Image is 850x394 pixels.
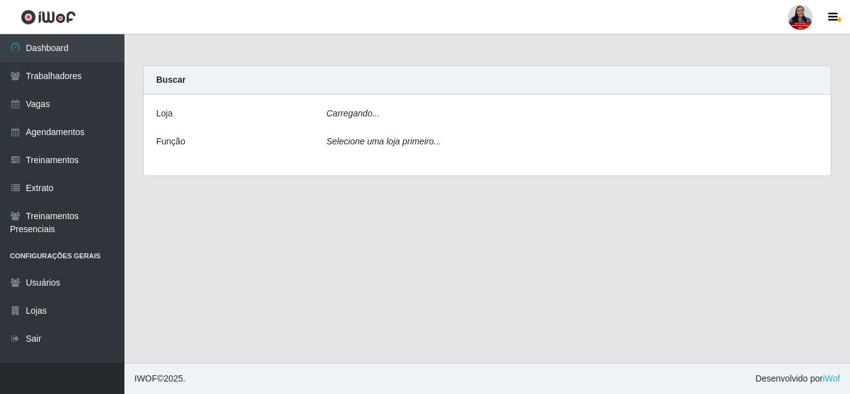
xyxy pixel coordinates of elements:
a: iWof [823,373,840,383]
span: © 2025 . [134,372,185,385]
span: IWOF [134,373,157,383]
span: Desenvolvido por [755,372,840,385]
i: Carregando... [327,108,380,118]
i: Selecione uma loja primeiro... [327,136,441,146]
img: CoreUI Logo [21,9,76,25]
label: Loja [156,107,172,120]
strong: Buscar [156,75,185,85]
label: Função [156,135,185,148]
